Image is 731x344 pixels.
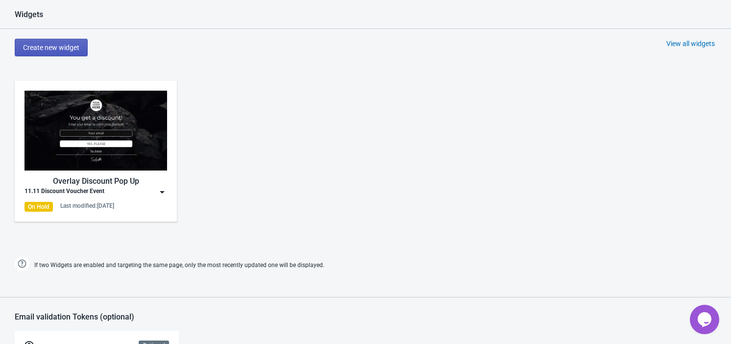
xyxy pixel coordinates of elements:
[666,39,715,49] div: View all widgets
[15,256,29,271] img: help.png
[60,202,114,210] div: Last modified: [DATE]
[15,39,88,56] button: Create new widget
[24,187,104,197] div: 11.11 Discount Voucher Event
[23,44,79,51] span: Create new widget
[34,257,324,273] span: If two Widgets are enabled and targeting the same page, only the most recently updated one will b...
[24,202,53,212] div: On Hold
[24,91,167,171] img: full_screen_popup.jpg
[24,175,167,187] div: Overlay Discount Pop Up
[690,305,721,334] iframe: chat widget
[157,187,167,197] img: dropdown.png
